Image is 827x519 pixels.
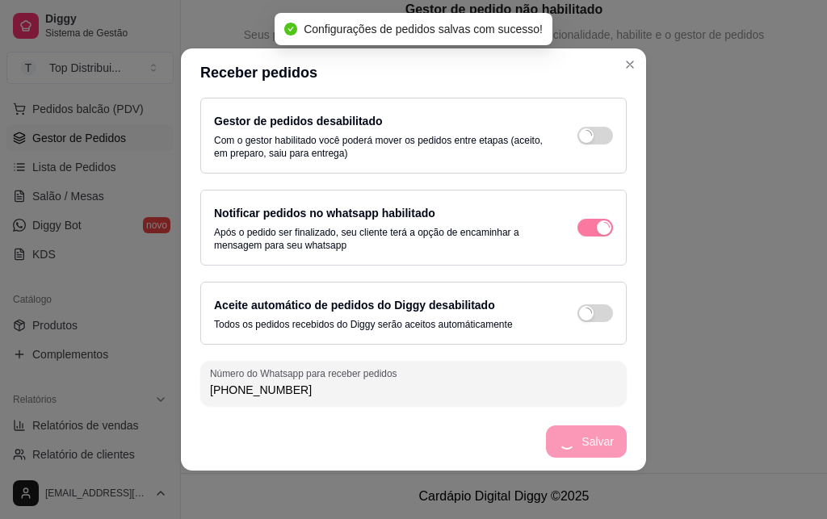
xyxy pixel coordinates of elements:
[581,308,592,319] span: loading
[284,23,297,36] span: check-circle
[214,299,495,312] label: Aceite automático de pedidos do Diggy desabilitado
[214,207,435,220] label: Notificar pedidos no whatsapp habilitado
[214,134,545,160] p: Com o gestor habilitado você poderá mover os pedidos entre etapas (aceito, em preparo, saiu para ...
[598,222,610,233] span: loading
[581,130,592,141] span: loading
[214,318,513,331] p: Todos os pedidos recebidos do Diggy serão aceitos automáticamente
[304,23,543,36] span: Configurações de pedidos salvas com sucesso!
[214,226,545,252] p: Após o pedido ser finalizado, seu cliente terá a opção de encaminhar a mensagem para seu whatsapp
[617,52,643,77] button: Close
[214,115,382,128] label: Gestor de pedidos desabilitado
[181,48,646,97] header: Receber pedidos
[210,366,402,380] label: Número do Whatsapp para receber pedidos
[210,382,617,398] input: Número do Whatsapp para receber pedidos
